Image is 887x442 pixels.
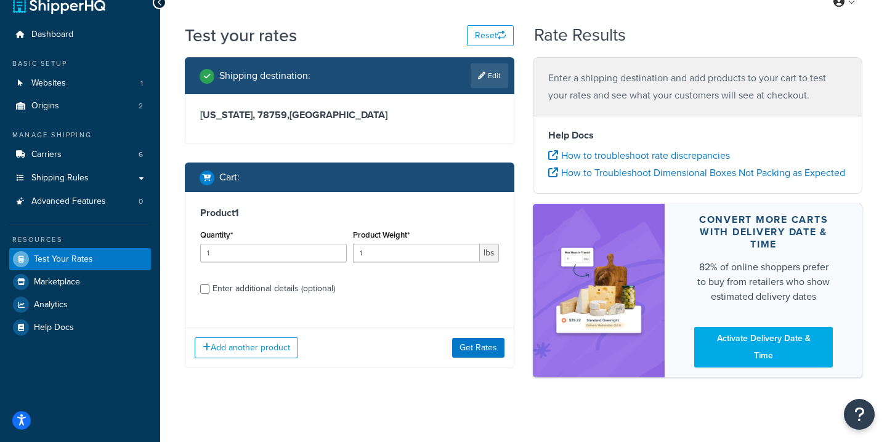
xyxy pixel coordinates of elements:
div: Basic Setup [9,58,151,69]
span: Advanced Features [31,196,106,207]
h2: Shipping destination : [219,70,310,81]
button: Get Rates [452,338,504,358]
li: Carriers [9,143,151,166]
h2: Cart : [219,172,240,183]
span: Analytics [34,300,68,310]
span: lbs [480,244,499,262]
span: Origins [31,101,59,111]
label: Quantity* [200,230,233,239]
input: 0 [200,244,347,262]
div: 82% of online shoppers prefer to buy from retailers who show estimated delivery dates [694,260,833,304]
div: Convert more carts with delivery date & time [694,214,833,251]
a: How to Troubleshoot Dimensional Boxes Not Packing as Expected [548,166,845,180]
h2: Rate Results [534,26,626,45]
h1: Test your rates [185,23,297,47]
a: Marketplace [9,271,151,293]
a: Carriers6 [9,143,151,166]
a: Analytics [9,294,151,316]
a: Websites1 [9,72,151,95]
button: Reset [467,25,514,46]
a: Help Docs [9,316,151,339]
a: Origins2 [9,95,151,118]
span: 1 [140,78,143,89]
h4: Help Docs [548,128,847,143]
h3: [US_STATE], 78759 , [GEOGRAPHIC_DATA] [200,109,499,121]
span: 0 [139,196,143,207]
button: Open Resource Center [844,399,875,430]
span: Carriers [31,150,62,160]
span: Dashboard [31,30,73,40]
li: Origins [9,95,151,118]
span: Help Docs [34,323,74,333]
p: Enter a shipping destination and add products to your cart to test your rates and see what your c... [548,70,847,104]
span: Test Your Rates [34,254,93,265]
a: Shipping Rules [9,167,151,190]
div: Resources [9,235,151,245]
a: Test Your Rates [9,248,151,270]
a: Edit [471,63,508,88]
span: Shipping Rules [31,173,89,183]
a: How to troubleshoot rate discrepancies [548,148,730,163]
a: Dashboard [9,23,151,46]
h3: Product 1 [200,207,499,219]
input: Enter additional details (optional) [200,284,209,294]
a: Activate Delivery Date & Time [694,327,833,368]
li: Websites [9,72,151,95]
span: Websites [31,78,66,89]
div: Manage Shipping [9,130,151,140]
li: Advanced Features [9,190,151,213]
div: Enter additional details (optional) [213,280,335,297]
label: Product Weight* [353,230,410,239]
input: 0.00 [353,244,480,262]
a: Advanced Features0 [9,190,151,213]
span: Marketplace [34,277,80,287]
img: feature-image-ddt-36eae7f7280da8017bfb280eaccd9c446f90b1fe08728e4019434db127062ab4.png [551,225,646,357]
button: Add another product [195,337,298,358]
span: 2 [139,101,143,111]
span: 6 [139,150,143,160]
